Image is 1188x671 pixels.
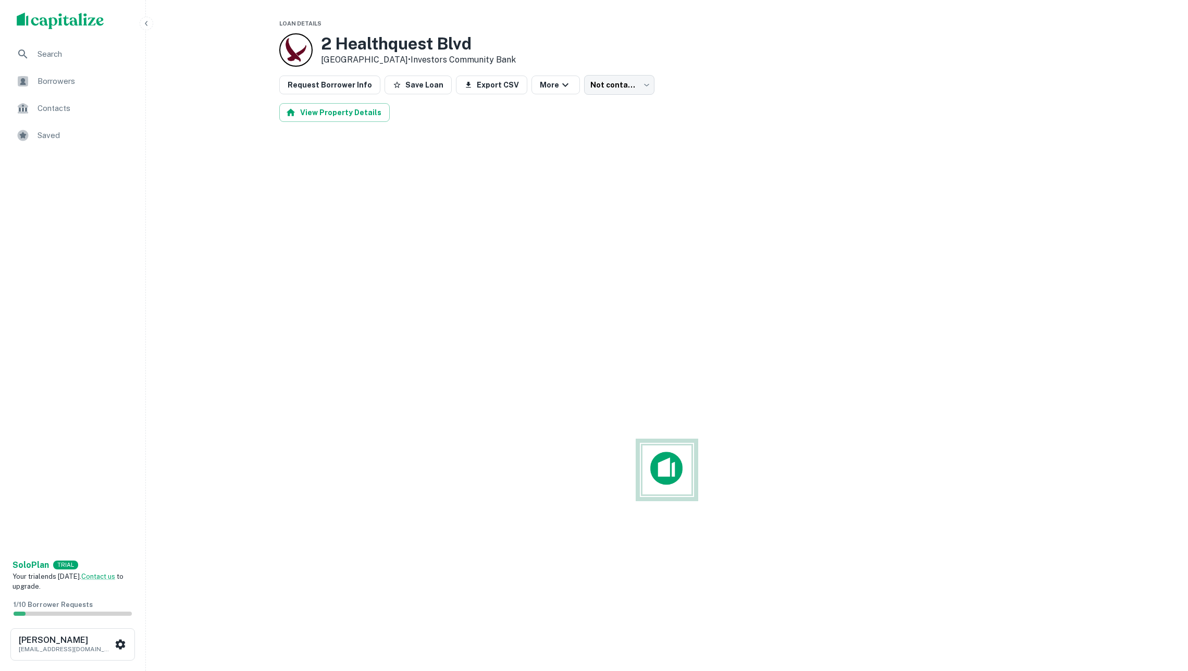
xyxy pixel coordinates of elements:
span: Your trial ends [DATE]. to upgrade. [13,573,123,591]
span: 1 / 10 Borrower Requests [14,601,93,608]
div: Not contacted [584,75,654,95]
iframe: Chat Widget [1136,588,1188,638]
button: View Property Details [279,103,390,122]
button: Export CSV [456,76,527,94]
a: SoloPlan [13,559,49,571]
strong: Solo Plan [13,560,49,570]
button: Request Borrower Info [279,76,380,94]
a: Contacts [8,96,137,121]
a: Borrowers [8,69,137,94]
img: capitalize-logo.png [17,13,104,29]
a: Contact us [81,573,115,580]
span: Search [38,48,131,60]
a: Search [8,42,137,67]
a: Saved [8,123,137,148]
a: Investors Community Bank [411,55,516,65]
p: [EMAIL_ADDRESS][DOMAIN_NAME] [19,644,113,654]
span: Contacts [38,102,131,115]
button: More [531,76,580,94]
p: [GEOGRAPHIC_DATA] • [321,54,516,66]
div: TRIAL [53,561,78,569]
span: Saved [38,129,131,142]
h3: 2 Healthquest Blvd [321,34,516,54]
button: [PERSON_NAME][EMAIL_ADDRESS][DOMAIN_NAME] [10,628,135,661]
span: Loan Details [279,20,321,27]
span: Borrowers [38,75,131,88]
h6: [PERSON_NAME] [19,636,113,644]
button: Save Loan [385,76,452,94]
